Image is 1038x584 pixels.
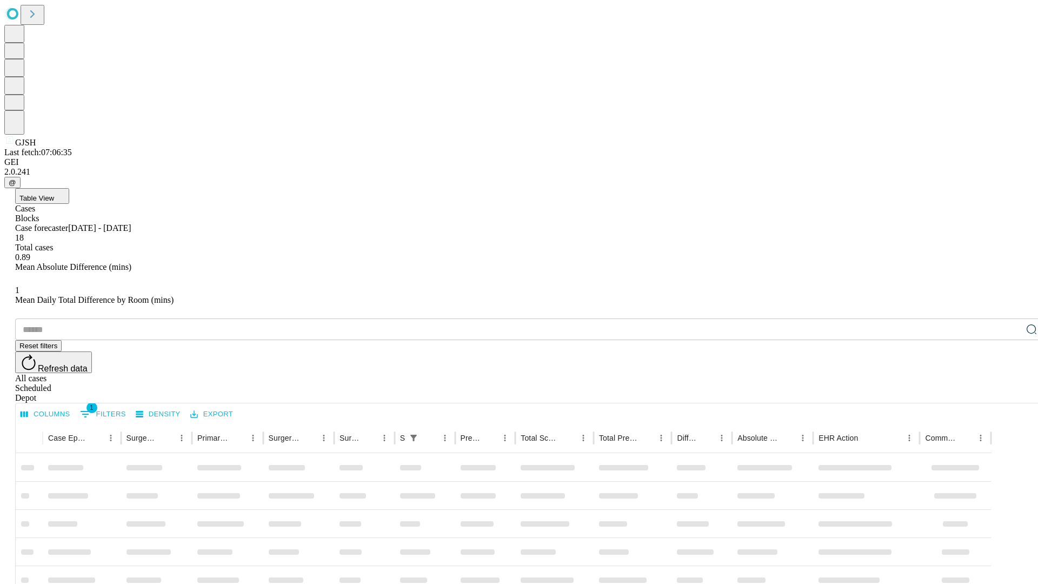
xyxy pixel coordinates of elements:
button: Sort [230,430,245,446]
button: Menu [174,430,189,446]
div: Absolute Difference [737,434,779,442]
button: Sort [958,430,973,446]
button: Show filters [406,430,421,446]
button: Sort [482,430,497,446]
div: Surgery Name [269,434,300,442]
div: Surgeon Name [127,434,158,442]
div: Comments [925,434,956,442]
button: Menu [377,430,392,446]
button: Sort [159,430,174,446]
span: Mean Daily Total Difference by Room (mins) [15,295,174,304]
button: Refresh data [15,351,92,373]
button: Sort [362,430,377,446]
button: Sort [422,430,437,446]
button: Menu [316,430,331,446]
div: Predicted In Room Duration [461,434,482,442]
span: 18 [15,233,24,242]
div: 1 active filter [406,430,421,446]
button: Menu [714,430,729,446]
span: @ [9,178,16,187]
div: Case Epic Id [48,434,87,442]
button: Sort [88,430,103,446]
button: Sort [638,430,654,446]
span: Mean Absolute Difference (mins) [15,262,131,271]
button: @ [4,177,21,188]
div: Total Predicted Duration [599,434,638,442]
span: Table View [19,194,54,202]
button: Sort [699,430,714,446]
button: Sort [561,430,576,446]
button: Menu [973,430,988,446]
button: Sort [859,430,874,446]
button: Density [133,406,183,423]
div: Difference [677,434,698,442]
button: Reset filters [15,340,62,351]
span: Case forecaster [15,223,68,233]
div: Surgery Date [340,434,361,442]
button: Table View [15,188,69,204]
button: Menu [245,430,261,446]
button: Show filters [77,406,129,423]
button: Select columns [18,406,73,423]
button: Export [188,406,236,423]
button: Menu [795,430,810,446]
span: 1 [86,402,97,413]
div: GEI [4,157,1034,167]
span: Refresh data [38,364,88,373]
div: Primary Service [197,434,229,442]
span: 1 [15,286,19,295]
span: GJSH [15,138,36,147]
div: Scheduled In Room Duration [400,434,405,442]
span: Total cases [15,243,53,252]
span: 0.89 [15,253,30,262]
div: EHR Action [819,434,858,442]
button: Menu [576,430,591,446]
span: [DATE] - [DATE] [68,223,131,233]
button: Sort [301,430,316,446]
button: Menu [103,430,118,446]
button: Menu [497,430,513,446]
div: Total Scheduled Duration [521,434,560,442]
button: Menu [654,430,669,446]
button: Sort [780,430,795,446]
span: Last fetch: 07:06:35 [4,148,72,157]
span: Reset filters [19,342,57,350]
div: 2.0.241 [4,167,1034,177]
button: Menu [902,430,917,446]
button: Menu [437,430,453,446]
